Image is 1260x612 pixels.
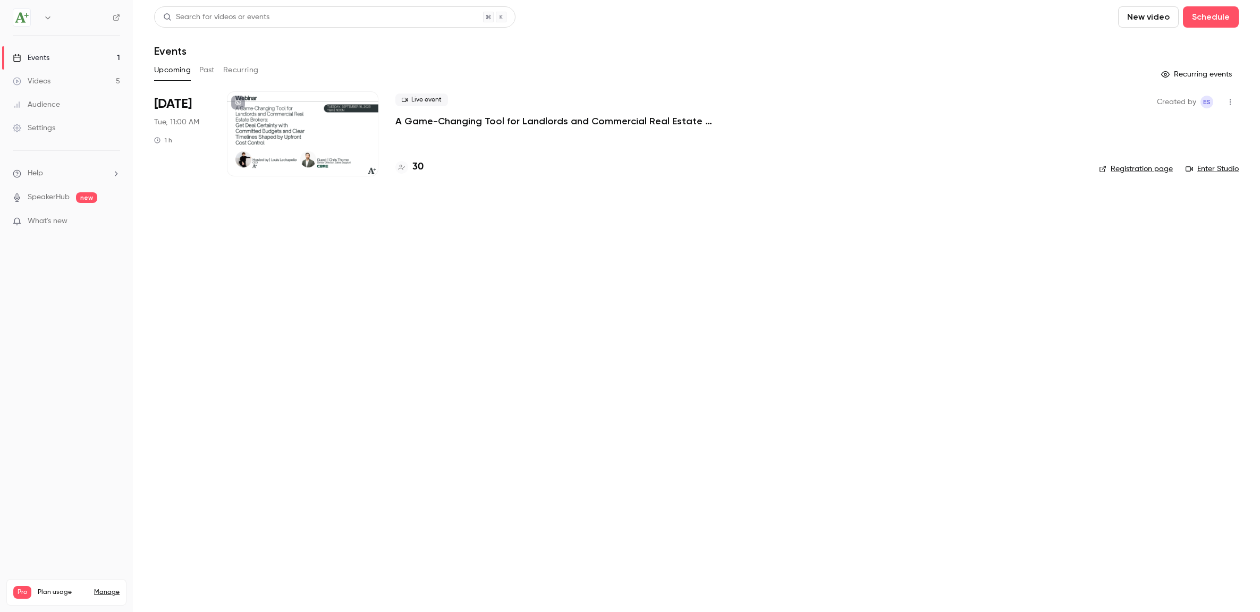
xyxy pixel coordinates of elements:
[154,117,199,127] span: Tue, 11:00 AM
[154,96,192,113] span: [DATE]
[1157,96,1196,108] span: Created by
[395,93,448,106] span: Live event
[154,45,187,57] h1: Events
[13,76,50,87] div: Videos
[412,160,424,174] h4: 30
[1099,164,1173,174] a: Registration page
[13,123,55,133] div: Settings
[28,216,67,227] span: What's new
[107,217,120,226] iframe: Noticeable Trigger
[13,586,31,599] span: Pro
[395,115,714,127] a: A Game-Changing Tool for Landlords and Commercial Real Estate Brokers: Get Deal Certainty with Co...
[154,62,191,79] button: Upcoming
[28,192,70,203] a: SpeakerHub
[13,168,120,179] li: help-dropdown-opener
[38,588,88,597] span: Plan usage
[13,53,49,63] div: Events
[223,62,259,79] button: Recurring
[199,62,215,79] button: Past
[1183,6,1239,28] button: Schedule
[1203,96,1211,108] span: ES
[163,12,269,23] div: Search for videos or events
[76,192,97,203] span: new
[94,588,120,597] a: Manage
[13,99,60,110] div: Audience
[1200,96,1213,108] span: Emmanuelle Sera
[395,160,424,174] a: 30
[28,168,43,179] span: Help
[154,136,172,144] div: 1 h
[1118,6,1179,28] button: New video
[154,91,210,176] div: Sep 16 Tue, 11:00 AM (America/Toronto)
[1156,66,1239,83] button: Recurring events
[1186,164,1239,174] a: Enter Studio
